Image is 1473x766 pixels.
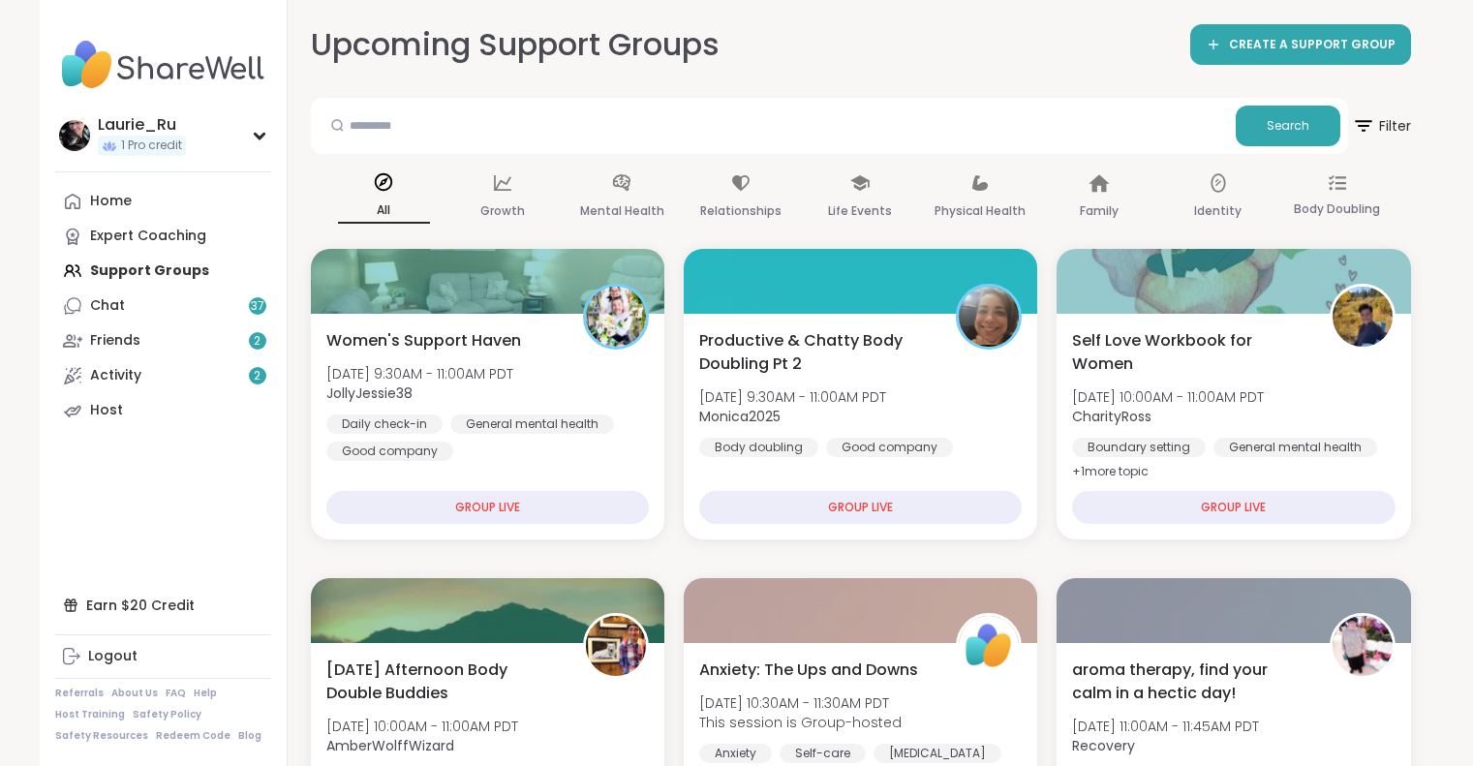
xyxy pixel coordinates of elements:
b: CharityRoss [1072,407,1151,426]
div: Anxiety [699,744,772,763]
span: 37 [251,298,264,315]
p: Family [1080,199,1119,223]
p: All [338,199,430,224]
img: ShareWell [959,616,1019,676]
span: [DATE] 9:30AM - 11:00AM PDT [699,387,886,407]
img: ShareWell Nav Logo [55,31,271,99]
p: Physical Health [935,199,1026,223]
a: FAQ [166,687,186,700]
p: Mental Health [580,199,664,223]
img: JollyJessie38 [586,287,646,347]
div: Good company [326,442,453,461]
div: Boundary setting [1072,438,1206,457]
span: This session is Group-hosted [699,713,902,732]
b: AmberWolffWizard [326,736,454,755]
span: CREATE A SUPPORT GROUP [1229,37,1396,53]
div: General mental health [450,414,614,434]
span: Filter [1352,103,1411,149]
span: Search [1267,117,1309,135]
button: Search [1236,106,1340,146]
button: Filter [1352,98,1411,154]
span: 2 [254,368,261,384]
a: Help [194,687,217,700]
a: Safety Policy [133,708,201,721]
b: Monica2025 [699,407,781,426]
span: [DATE] 10:00AM - 11:00AM PDT [1072,387,1264,407]
div: GROUP LIVE [1072,491,1395,524]
b: Recovery [1072,736,1135,755]
span: 1 Pro credit [121,138,182,154]
b: JollyJessie38 [326,383,413,403]
a: About Us [111,687,158,700]
div: Self-care [780,744,866,763]
span: [DATE] Afternoon Body Double Buddies [326,659,562,705]
a: Expert Coaching [55,219,271,254]
span: [DATE] 10:30AM - 11:30AM PDT [699,693,902,713]
div: Home [90,192,132,211]
img: AmberWolffWizard [586,616,646,676]
div: Friends [90,331,140,351]
a: CREATE A SUPPORT GROUP [1190,24,1411,65]
a: Host Training [55,708,125,721]
a: Blog [238,729,261,743]
span: [DATE] 11:00AM - 11:45AM PDT [1072,717,1259,736]
div: Laurie_Ru [98,114,186,136]
a: Safety Resources [55,729,148,743]
span: Anxiety: The Ups and Downs [699,659,918,682]
p: Life Events [828,199,892,223]
span: [DATE] 9:30AM - 11:00AM PDT [326,364,513,383]
img: Monica2025 [959,287,1019,347]
div: Daily check-in [326,414,443,434]
div: Activity [90,366,141,385]
div: Good company [826,438,953,457]
a: Home [55,184,271,219]
div: General mental health [1213,438,1377,457]
a: Friends2 [55,323,271,358]
span: 2 [254,333,261,350]
div: GROUP LIVE [326,491,649,524]
div: GROUP LIVE [699,491,1022,524]
p: Relationships [700,199,782,223]
a: Activity2 [55,358,271,393]
div: Earn $20 Credit [55,588,271,623]
img: Recovery [1333,616,1393,676]
div: Host [90,401,123,420]
span: [DATE] 10:00AM - 11:00AM PDT [326,717,518,736]
span: aroma therapy, find your calm in a hectic day! [1072,659,1307,705]
span: Self Love Workbook for Women [1072,329,1307,376]
img: Laurie_Ru [59,120,90,151]
p: Body Doubling [1294,198,1380,221]
div: Expert Coaching [90,227,206,246]
div: Logout [88,647,138,666]
a: Logout [55,639,271,674]
a: Redeem Code [156,729,230,743]
h2: Upcoming Support Groups [311,23,720,67]
div: Body doubling [699,438,818,457]
span: Productive & Chatty Body Doubling Pt 2 [699,329,935,376]
div: Chat [90,296,125,316]
a: Referrals [55,687,104,700]
p: Growth [480,199,525,223]
a: Host [55,393,271,428]
img: CharityRoss [1333,287,1393,347]
p: Identity [1194,199,1242,223]
div: [MEDICAL_DATA] [874,744,1001,763]
span: Women's Support Haven [326,329,521,352]
a: Chat37 [55,289,271,323]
